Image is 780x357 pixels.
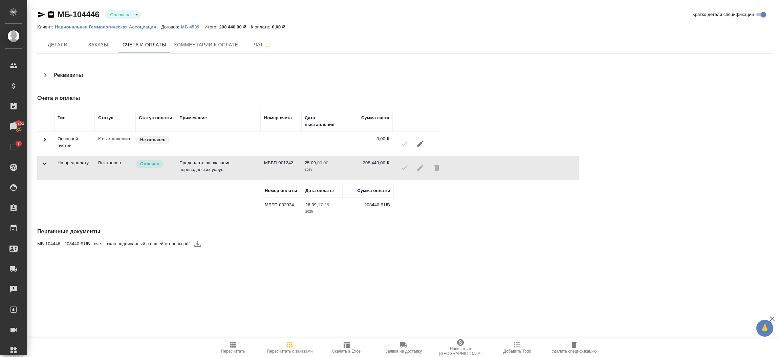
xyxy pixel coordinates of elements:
div: Примечание [179,114,207,121]
div: Оплачена [105,10,141,19]
td: Основной-пустой [54,132,95,156]
button: Скопировать ссылку для ЯМессенджера [37,10,45,19]
p: 26.09, [305,202,318,207]
div: Дата оплаты [305,187,334,194]
p: Не оплачен [140,136,166,143]
p: 208 440,00 ₽ [219,24,251,29]
p: Предоплата за оказание переводческих услуг. [179,160,257,173]
span: Заказы [82,41,114,49]
span: 45752 [9,120,28,127]
span: Toggle Row Expanded [41,140,49,145]
button: Оплачена [108,12,133,18]
p: 17:26 [318,202,329,207]
span: Счета и оплаты [123,41,166,49]
div: Номер оплаты [265,187,297,194]
td: На предоплату [54,156,95,180]
td: 208 440,00 ₽ [342,156,393,180]
span: Кратко детали спецификации [692,11,754,18]
span: Чат [246,40,279,49]
span: Toggle Row Expanded [41,164,49,169]
p: Оплачен [140,161,159,167]
span: Детали [41,41,74,49]
h4: Счета и оплаты [37,94,527,102]
h4: Первичные документы [37,228,527,236]
p: 25.09, [305,160,317,165]
h4: Реквизиты [53,71,83,79]
span: 7 [13,140,24,147]
p: Клиент: [37,24,55,29]
span: 🙏 [759,321,771,335]
button: Редактировать [412,135,429,152]
div: Статус оплаты [139,114,172,121]
svg: Подписаться [263,41,271,49]
span: Комментарии к оплате [174,41,238,49]
a: 7 [2,139,25,155]
div: Сумма оплаты [357,187,390,194]
td: МББП-001242 [261,156,301,180]
td: 0,00 ₽ [342,132,393,156]
p: 00:00 [317,160,328,165]
p: Договор: [161,24,181,29]
span: МБ-104446 - 208440 RUB - счет - скан подписанный с нашей стороны.pdf [37,240,190,247]
a: МБ-104446 [58,10,100,19]
p: Итого: [204,24,219,29]
p: 2025 [305,208,339,215]
div: Статус [98,114,113,121]
td: 208440 RUB [343,198,393,222]
a: Национальная Геммологическая Ассоциация [55,24,161,29]
p: 0,00 ₽ [272,24,290,29]
a: 45752 [2,118,25,135]
div: Дата выставления [305,114,339,128]
div: Тип [58,114,66,121]
p: К оплате: [251,24,272,29]
div: Номер счета [264,114,292,121]
p: 2025 [305,166,339,173]
p: Все изменения в спецификации заблокированы [98,160,132,166]
td: МББП-002024 [261,198,302,222]
div: Сумма счета [361,114,389,121]
p: Счет отправлен к выставлению в ардеп, но в 1С не выгружен еще, разблокировать можно только на сто... [98,135,132,142]
a: МБ-4539 [181,24,204,29]
button: Скопировать ссылку [47,10,55,19]
button: 🙏 [756,320,773,337]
